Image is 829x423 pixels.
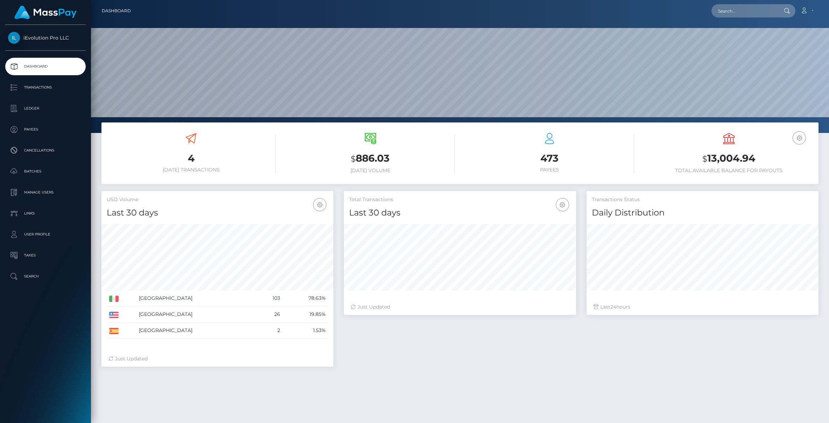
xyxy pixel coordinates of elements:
td: 2 [257,323,283,339]
h5: Transactions Status [592,196,813,203]
h5: Total Transactions [349,196,571,203]
td: 26 [257,306,283,323]
p: Links [8,208,83,219]
small: $ [702,154,707,164]
a: Links [5,205,86,222]
h4: Last 30 days [107,207,328,219]
a: Payees [5,121,86,138]
p: Taxes [8,250,83,261]
h3: 473 [465,151,634,165]
td: 1.53% [283,323,328,339]
img: iEvolution Pro LLC [8,32,20,44]
p: Manage Users [8,187,83,198]
h3: 886.03 [286,151,455,166]
a: Batches [5,163,86,180]
td: [GEOGRAPHIC_DATA] [136,323,257,339]
h4: Daily Distribution [592,207,813,219]
img: ES.png [109,328,119,334]
span: 24 [610,304,616,310]
img: MassPay Logo [14,6,77,19]
h4: Last 30 days [349,207,571,219]
img: MX.png [109,296,119,302]
img: US.png [109,312,119,318]
p: User Profile [8,229,83,240]
h6: [DATE] Transactions [107,167,276,173]
p: Ledger [8,103,83,114]
a: Cancellations [5,142,86,159]
a: Dashboard [5,58,86,75]
td: 19.85% [283,306,328,323]
td: [GEOGRAPHIC_DATA] [136,290,257,306]
p: Dashboard [8,61,83,72]
td: 103 [257,290,283,306]
p: Payees [8,124,83,135]
h3: 13,004.94 [645,151,814,166]
span: iEvolution Pro LLC [5,35,86,41]
h5: USD Volume [107,196,328,203]
h6: Total Available Balance for Payouts [645,168,814,174]
a: Ledger [5,100,86,117]
a: Manage Users [5,184,86,201]
p: Transactions [8,82,83,93]
a: Taxes [5,247,86,264]
p: Batches [8,166,83,177]
td: [GEOGRAPHIC_DATA] [136,306,257,323]
small: $ [351,154,356,164]
a: User Profile [5,226,86,243]
a: Transactions [5,79,86,96]
div: Just Updated [351,303,569,311]
div: Just Updated [108,355,326,362]
input: Search... [711,4,777,17]
a: Dashboard [102,3,131,18]
h6: Payees [465,167,634,173]
p: Cancellations [8,145,83,156]
p: Search [8,271,83,282]
a: Search [5,268,86,285]
h6: [DATE] Volume [286,168,455,174]
td: 78.63% [283,290,328,306]
h3: 4 [107,151,276,165]
div: Last hours [594,303,812,311]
